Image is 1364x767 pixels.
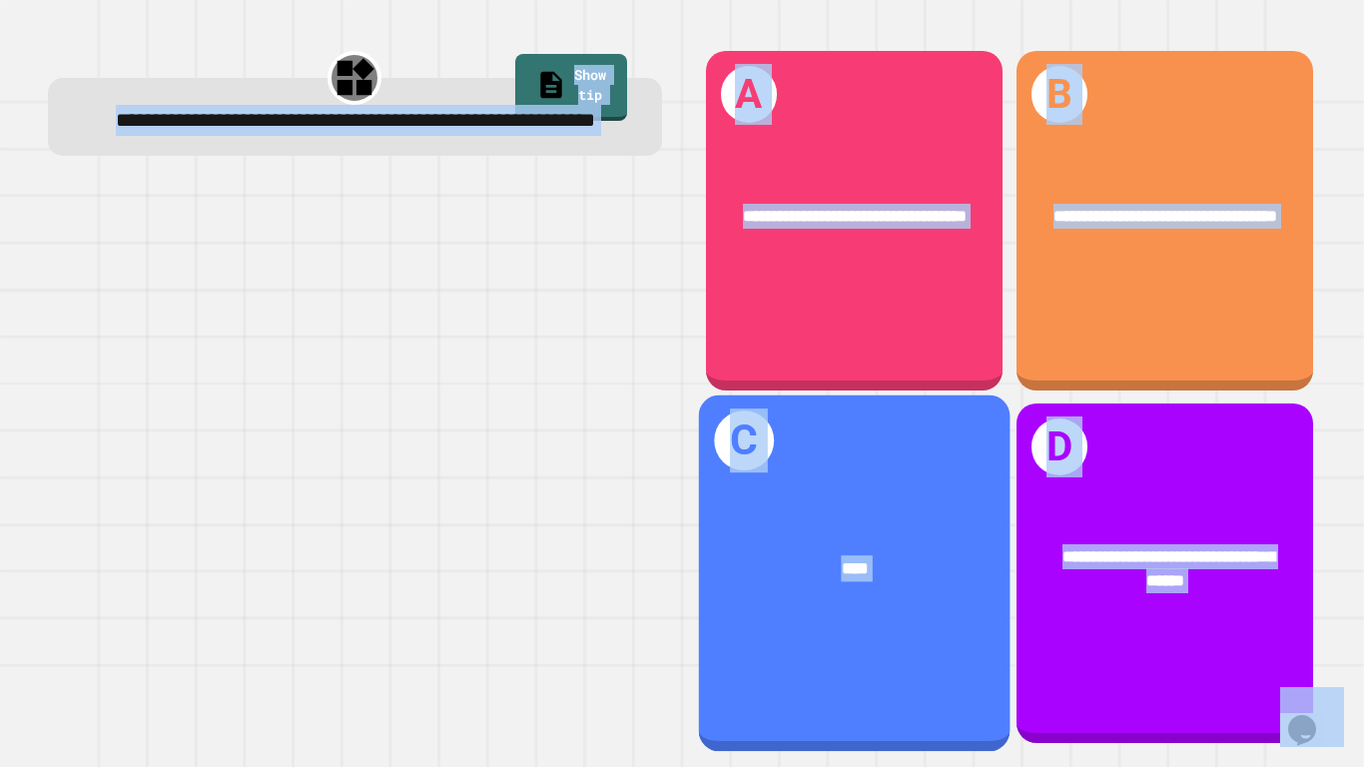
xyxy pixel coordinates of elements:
[721,66,778,123] h1: A
[1280,687,1344,747] iframe: chat widget
[1031,66,1088,123] h1: B
[1031,418,1088,475] h1: D
[714,411,773,470] h1: C
[515,54,627,121] a: Show tip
